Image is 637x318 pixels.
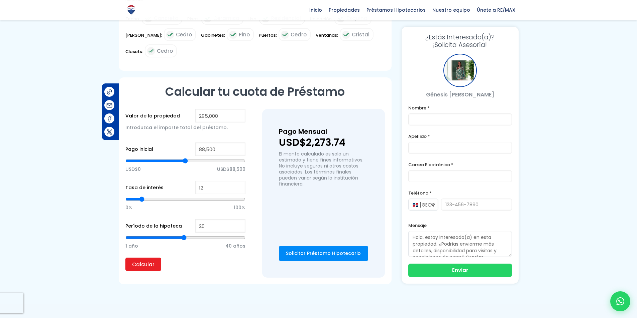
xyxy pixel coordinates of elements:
span: Techo: [125,15,140,28]
img: Compartir [106,128,113,135]
h2: Calcular tu cuota de Préstamo [125,84,385,99]
span: 40 años [225,241,245,251]
label: Período de la hipoteca [125,222,182,230]
label: Mensaje [408,221,512,230]
span: [PERSON_NAME]: [125,31,162,44]
span: Closets: [125,47,143,60]
p: Génesis [PERSON_NAME] [408,90,512,99]
span: Pisos: [187,15,200,28]
span: 100% [234,203,245,213]
span: Gabinetes: [201,31,225,44]
span: Cedro [157,47,173,55]
input: RD$ [195,142,245,156]
h3: ¡Solicita Asesoría! [408,33,512,49]
label: Teléfono * [408,189,512,197]
img: check icon [281,31,289,39]
button: Enviar [408,264,512,277]
img: Compartir [106,88,113,95]
span: 1 año [125,241,138,251]
span: 0% [125,203,132,213]
span: USD$88,500 [217,164,245,174]
span: Cedro [176,30,192,39]
img: check icon [229,31,237,39]
input: Years [195,219,245,233]
input: % [195,181,245,194]
span: Únete a RE/MAX [473,5,519,15]
span: Ventanas: [316,31,338,44]
span: Cedro [291,30,307,39]
a: Solicitar Préstamo Hipotecario [279,246,368,261]
input: Calcular [125,258,161,271]
img: check icon [147,47,155,55]
span: Inicio [306,5,325,15]
span: Nuestro equipo [429,5,473,15]
h3: Pago Mensual [279,126,368,137]
label: Apellido * [408,132,512,140]
img: check icon [166,31,174,39]
img: Logo de REMAX [125,4,137,16]
span: Propiedades [325,5,363,15]
span: Pino [239,30,250,39]
textarea: Hola, estoy interesado(a) en esta propiedad. ¿Podrías enviarme más detalles, disponibilidad para ... [408,231,512,257]
img: Compartir [106,102,113,109]
span: Puertas: [259,31,277,44]
span: Préstamos Hipotecarios [363,5,429,15]
input: 123-456-7890 [441,199,512,211]
label: Valor de la propiedad [125,112,180,120]
input: RD$ [195,109,245,122]
label: Nombre * [408,104,512,112]
span: Introduzca el importe total del préstamo. [125,124,228,131]
img: check icon [342,31,350,39]
span: USD$0 [125,164,141,174]
div: Génesis Villegas [443,54,477,87]
span: ¿Estás Interesado(a)? [408,33,512,41]
span: Uso: [248,15,257,28]
span: Ubicación: [310,15,333,28]
p: USD$2,273.74 [279,137,368,147]
label: Correo Electrónico * [408,161,512,169]
label: Pago inicial [125,145,153,153]
p: El monto calculado es solo un estimado y tiene fines informativos. No incluye seguros ni otros co... [279,151,368,187]
img: Compartir [106,115,113,122]
label: Tasa de interés [125,184,164,192]
span: Cristal [352,30,369,39]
